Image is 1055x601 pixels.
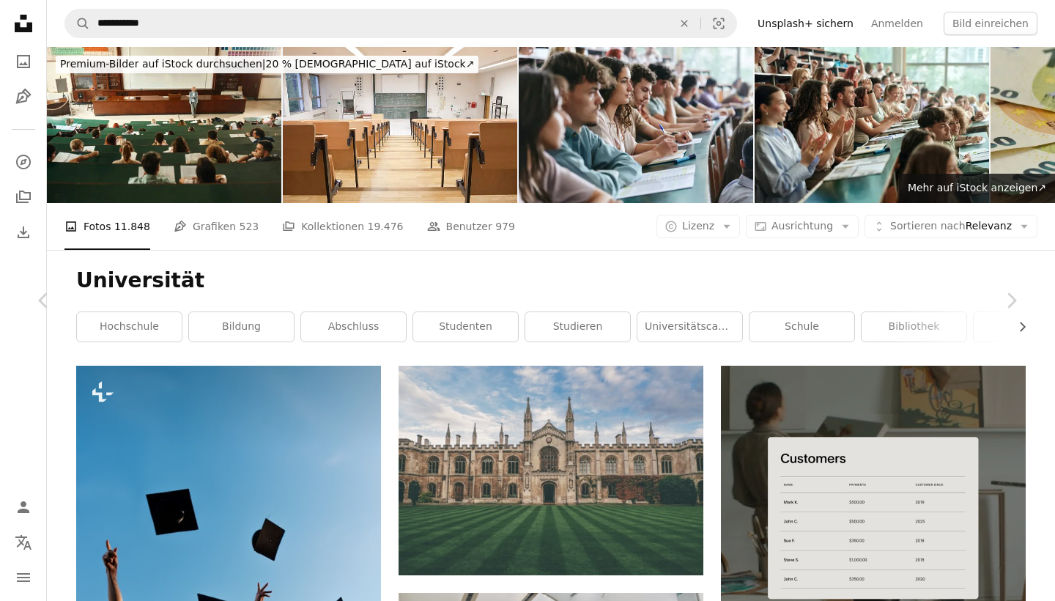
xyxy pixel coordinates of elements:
a: Kollektionen [9,182,38,212]
h1: Universität [76,268,1026,294]
span: Ausrichtung [771,220,833,232]
span: Mehr auf iStock anzeigen ↗ [908,182,1046,193]
img: Hörsaal der university [283,47,517,203]
a: Weiter [967,230,1055,371]
a: Hochschule [77,312,182,342]
a: studieren [525,312,630,342]
a: Kollektionen 19.476 [282,203,403,250]
a: Grafiken [9,82,38,111]
a: Brauner Betonpalast unter blauem Himmel bei Tag [399,463,703,476]
span: 19.476 [368,218,404,235]
img: Junge Studentin und ihre Freunde beim Unterricht im Hörsaal. [519,47,753,203]
a: Schule [749,312,854,342]
img: Unterricht an der Uni! [47,47,281,203]
span: 523 [239,218,259,235]
a: Bildung [189,312,294,342]
button: Bild einreichen [944,12,1037,35]
span: Lizenz [682,220,714,232]
a: Mehr auf iStock anzeigen↗ [899,174,1055,203]
div: 20 % [DEMOGRAPHIC_DATA] auf iStock ↗ [56,56,478,73]
button: Sprache [9,528,38,557]
a: Abschluss [301,312,406,342]
a: Grafiken 523 [174,203,259,250]
a: Premium-Bilder auf iStock durchsuchen|20 % [DEMOGRAPHIC_DATA] auf iStock↗ [47,47,487,82]
span: 979 [495,218,515,235]
form: Finden Sie Bildmaterial auf der ganzen Webseite [64,9,737,38]
span: Relevanz [890,219,1012,234]
span: Premium-Bilder auf iStock durchsuchen | [60,58,266,70]
button: Ausrichtung [746,215,859,238]
a: Bisherige Downloads [9,218,38,247]
img: Fröhliche College-Studenten, die bei einer Vorlesung im Hörsaal applaudieren. [755,47,989,203]
button: Löschen [668,10,700,37]
button: Lizenz [656,215,740,238]
a: Entdecken [9,147,38,177]
a: Anmelden / Registrieren [9,493,38,522]
a: Foto von A. C. ansehen [76,569,381,582]
a: Studenten [413,312,518,342]
a: Anmelden [862,12,932,35]
a: universitätscampus [637,312,742,342]
img: Brauner Betonpalast unter blauem Himmel bei Tag [399,366,703,575]
a: Bibliothek [862,312,966,342]
button: Unsplash suchen [65,10,90,37]
button: Menü [9,563,38,592]
button: Sortieren nachRelevanz [865,215,1037,238]
a: Benutzer 979 [427,203,515,250]
span: Sortieren nach [890,220,966,232]
a: Fotos [9,47,38,76]
a: Unsplash+ sichern [749,12,862,35]
button: Visuelle Suche [701,10,736,37]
